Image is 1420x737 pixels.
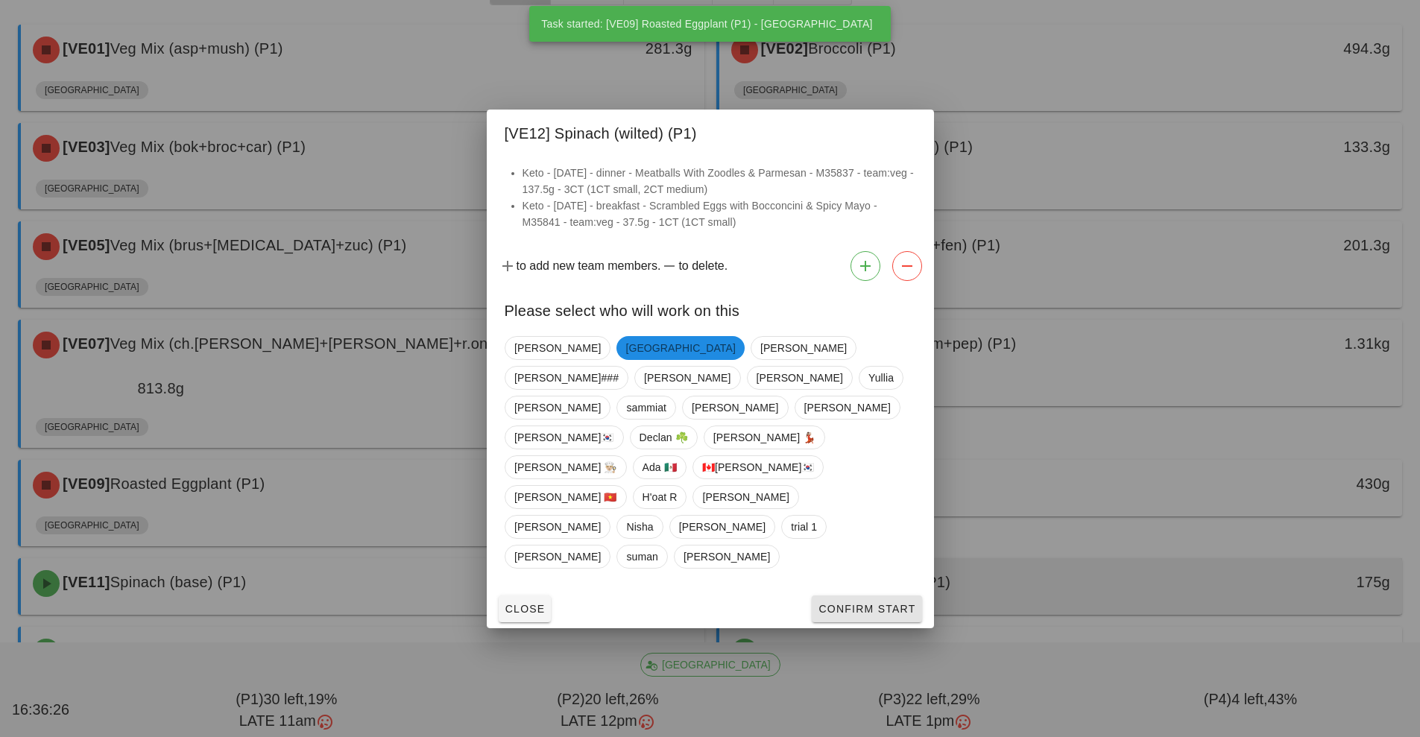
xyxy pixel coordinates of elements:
span: sammiat [626,396,666,419]
span: [PERSON_NAME] [678,516,765,538]
div: Please select who will work on this [487,287,934,330]
span: trial 1 [791,516,817,538]
div: to add new team members. to delete. [487,245,934,287]
div: [VE12] Spinach (wilted) (P1) [487,110,934,153]
span: [PERSON_NAME] [804,396,890,419]
span: [PERSON_NAME] [514,396,601,419]
span: [PERSON_NAME]🇰🇷 [514,426,614,449]
span: Yullia [868,367,894,389]
span: suman [626,545,658,568]
li: Keto - [DATE] - dinner - Meatballs With Zoodles & Parmesan - M35837 - team:veg - 137.5g - 3CT (1C... [523,165,916,197]
span: [PERSON_NAME] [514,545,601,568]
span: [GEOGRAPHIC_DATA] [625,336,735,360]
span: [PERSON_NAME] [644,367,730,389]
span: Close [505,603,546,615]
span: [PERSON_NAME] [683,545,769,568]
span: [PERSON_NAME] [756,367,842,389]
span: [PERSON_NAME]### [514,367,619,389]
span: [PERSON_NAME] 👨🏼‍🍳 [514,456,617,478]
span: Confirm Start [818,603,915,615]
span: Nisha [626,516,653,538]
span: Declan ☘️ [639,426,687,449]
li: Keto - [DATE] - breakfast - Scrambled Eggs with Bocconcini & Spicy Mayo - M35841 - team:veg - 37.... [523,197,916,230]
span: H'oat R [642,486,677,508]
span: [PERSON_NAME] [760,337,846,359]
div: Task started: [VE09] Roasted Eggplant (P1) - [GEOGRAPHIC_DATA] [529,6,884,42]
span: [PERSON_NAME] [702,486,789,508]
span: [PERSON_NAME] [514,516,601,538]
span: [PERSON_NAME] [692,396,778,419]
span: [PERSON_NAME] 🇻🇳 [514,486,617,508]
span: [PERSON_NAME] 💃🏽 [713,426,815,449]
span: Ada 🇲🇽 [642,456,676,478]
span: 🇨🇦[PERSON_NAME]🇰🇷 [701,456,814,478]
span: [PERSON_NAME] [514,337,601,359]
button: Close [499,595,552,622]
button: Confirm Start [812,595,921,622]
